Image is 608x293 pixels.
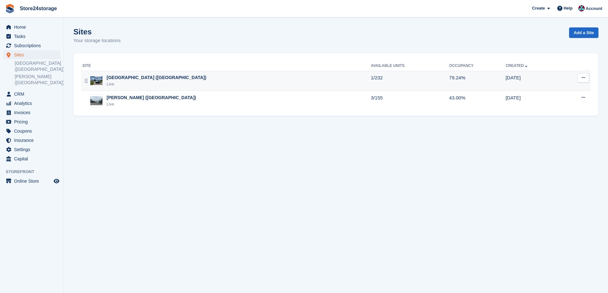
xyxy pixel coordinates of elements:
a: menu [3,127,60,136]
span: Sites [14,50,52,59]
th: Site [81,61,371,71]
td: 1/232 [371,71,449,91]
span: Create [532,5,545,11]
div: Live [107,81,206,87]
td: [DATE] [506,71,559,91]
th: Available Units [371,61,449,71]
span: Coupons [14,127,52,136]
img: Image of Warley Brentwood (Essex) site [90,96,102,106]
span: Account [586,5,602,12]
a: menu [3,99,60,108]
a: menu [3,32,60,41]
span: Subscriptions [14,41,52,50]
a: Add a Site [569,27,598,38]
div: [GEOGRAPHIC_DATA] ([GEOGRAPHIC_DATA]) [107,74,206,81]
a: menu [3,117,60,126]
td: 3/155 [371,91,449,111]
span: Online Store [14,177,52,186]
a: Created [506,63,529,68]
td: 79.24% [449,71,506,91]
span: Capital [14,154,52,163]
span: CRM [14,90,52,99]
span: Insurance [14,136,52,145]
span: Help [564,5,573,11]
span: Tasks [14,32,52,41]
a: menu [3,23,60,32]
span: Settings [14,145,52,154]
span: Pricing [14,117,52,126]
p: Your storage locations [73,37,121,44]
div: Live [107,101,196,107]
a: Store24storage [17,3,60,14]
a: menu [3,145,60,154]
span: Home [14,23,52,32]
div: [PERSON_NAME] ([GEOGRAPHIC_DATA]) [107,94,196,101]
a: menu [3,90,60,99]
a: Preview store [53,177,60,185]
a: menu [3,50,60,59]
img: George [578,5,585,11]
th: Occupancy [449,61,506,71]
span: Storefront [6,169,64,175]
a: [PERSON_NAME] ([GEOGRAPHIC_DATA]) [15,74,60,86]
a: menu [3,154,60,163]
a: menu [3,41,60,50]
span: Invoices [14,108,52,117]
a: [GEOGRAPHIC_DATA] ([GEOGRAPHIC_DATA]) [15,60,60,72]
img: stora-icon-8386f47178a22dfd0bd8f6a31ec36ba5ce8667c1dd55bd0f319d3a0aa187defe.svg [5,4,15,13]
a: menu [3,108,60,117]
span: Analytics [14,99,52,108]
td: [DATE] [506,91,559,111]
a: menu [3,136,60,145]
a: menu [3,177,60,186]
img: Image of Manston Airport (Kent) site [90,76,102,85]
h1: Sites [73,27,121,36]
td: 43.00% [449,91,506,111]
